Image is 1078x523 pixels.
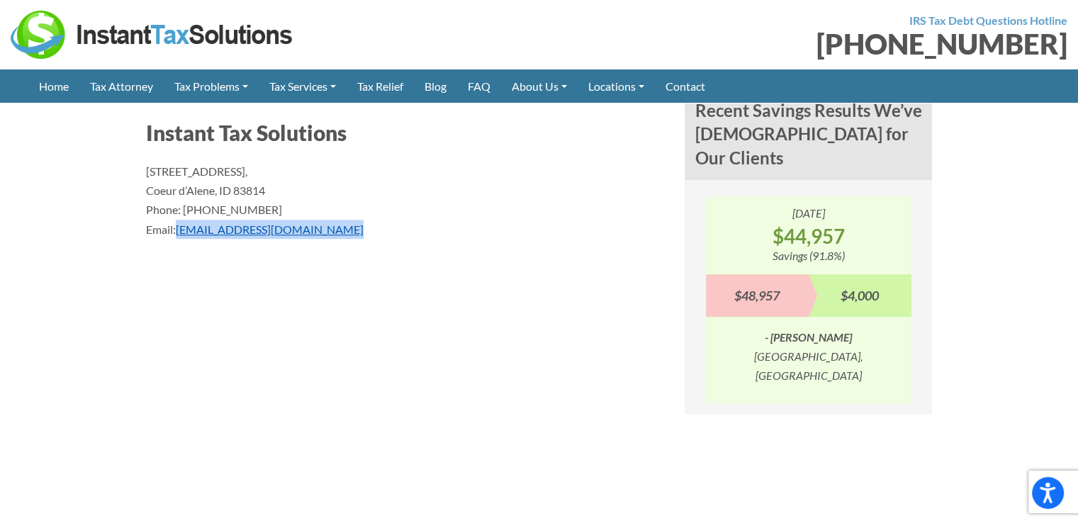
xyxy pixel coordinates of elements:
[79,69,164,103] a: Tax Attorney
[347,69,414,103] a: Tax Relief
[11,11,294,59] img: Instant Tax Solutions Logo
[259,69,347,103] a: Tax Services
[685,88,933,181] h4: Recent Savings Results We’ve [DEMOGRAPHIC_DATA] for Our Clients
[176,223,364,236] a: [EMAIL_ADDRESS][DOMAIN_NAME]
[457,69,501,103] a: FAQ
[146,118,663,147] h3: Instant Tax Solutions
[706,274,809,317] div: $48,957
[164,69,259,103] a: Tax Problems
[655,69,716,103] a: Contact
[809,274,911,317] div: $4,000
[765,330,852,344] i: - [PERSON_NAME]
[414,69,457,103] a: Blog
[706,223,911,249] strong: $44,957
[146,162,663,239] p: [STREET_ADDRESS], Coeur d’Alene, ID 83814 Phone: [PHONE_NUMBER] Email:
[578,69,655,103] a: Locations
[550,30,1068,58] div: [PHONE_NUMBER]
[501,69,578,103] a: About Us
[909,13,1067,27] strong: IRS Tax Debt Questions Hotline
[773,249,845,262] i: Savings (91.8%)
[11,26,294,40] a: Instant Tax Solutions Logo
[28,69,79,103] a: Home
[792,206,825,220] i: [DATE]
[754,349,863,382] i: [GEOGRAPHIC_DATA], [GEOGRAPHIC_DATA]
